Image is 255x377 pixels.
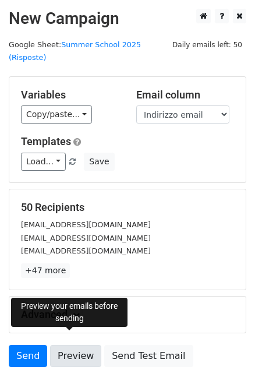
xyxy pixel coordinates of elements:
iframe: Chat Widget [197,321,255,377]
small: [EMAIL_ADDRESS][DOMAIN_NAME] [21,246,151,255]
a: Load... [21,153,66,171]
a: Send [9,345,47,367]
h5: Variables [21,89,119,101]
a: Templates [21,135,71,147]
h2: New Campaign [9,9,246,29]
a: Summer School 2025 (Risposte) [9,40,141,62]
div: Preview your emails before sending [11,298,127,327]
small: Google Sheet: [9,40,141,62]
h5: Email column [136,89,234,101]
small: [EMAIL_ADDRESS][DOMAIN_NAME] [21,220,151,229]
span: Daily emails left: 50 [168,38,246,51]
a: +47 more [21,263,70,278]
a: Copy/paste... [21,105,92,124]
h5: 50 Recipients [21,201,234,214]
small: [EMAIL_ADDRESS][DOMAIN_NAME] [21,234,151,242]
h5: Advanced [21,308,234,321]
a: Daily emails left: 50 [168,40,246,49]
div: Widget chat [197,321,255,377]
a: Preview [50,345,101,367]
a: Send Test Email [104,345,193,367]
button: Save [84,153,114,171]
